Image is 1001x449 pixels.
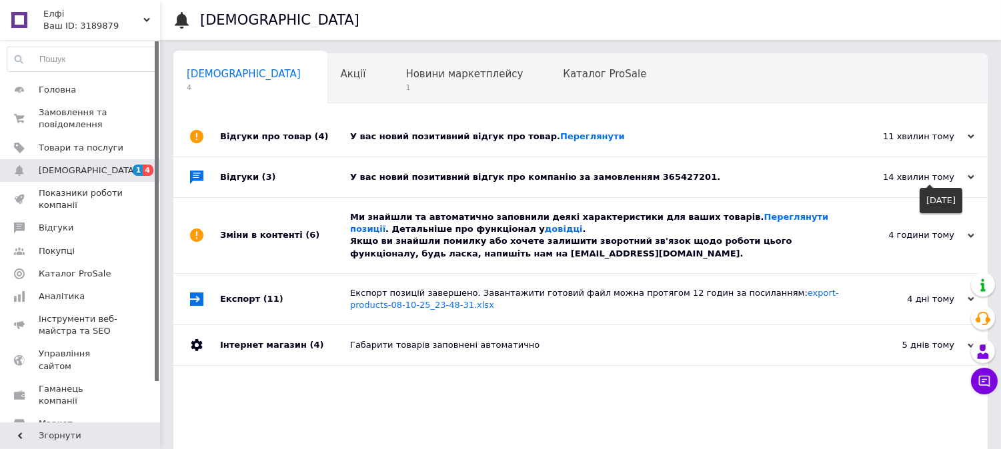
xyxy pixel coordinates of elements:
[341,68,366,80] span: Акції
[143,165,153,176] span: 4
[220,157,350,197] div: Відгуки
[39,313,123,337] span: Інструменти веб-майстра та SEO
[350,288,839,310] a: export-products-08-10-25_23-48-31.xlsx
[39,222,73,234] span: Відгуки
[220,117,350,157] div: Відгуки про товар
[309,340,323,350] span: (4)
[350,171,841,183] div: У вас новий позитивний відгук про компанію за замовленням 365427201.
[39,187,123,211] span: Показники роботи компанії
[545,224,583,234] a: довідці
[39,348,123,372] span: Управління сайтом
[263,294,283,304] span: (11)
[305,230,319,240] span: (6)
[405,68,523,80] span: Новини маркетплейсу
[405,83,523,93] span: 1
[841,229,974,241] div: 4 години тому
[220,325,350,365] div: Інтернет магазин
[262,172,276,182] span: (3)
[350,131,841,143] div: У вас новий позитивний відгук про товар.
[39,418,73,430] span: Маркет
[563,68,646,80] span: Каталог ProSale
[220,198,350,273] div: Зміни в контенті
[39,84,76,96] span: Головна
[560,131,625,141] a: Переглянути
[350,287,841,311] div: Експорт позицій завершено. Завантажити готовий файл можна протягом 12 годин за посиланням:
[39,245,75,257] span: Покупці
[315,131,329,141] span: (4)
[920,188,962,213] div: [DATE]
[39,290,85,302] span: Аналітика
[220,274,350,324] div: Експорт
[39,142,123,154] span: Товари та послуги
[350,211,841,260] div: Ми знайшли та автоматично заповнили деякі характеристики для ваших товарів. . Детальніше про функ...
[841,131,974,143] div: 11 хвилин тому
[350,339,841,351] div: Габарити товарів заповнені автоматично
[43,8,143,20] span: Елфi
[187,68,301,80] span: [DEMOGRAPHIC_DATA]
[841,339,974,351] div: 5 днів тому
[841,293,974,305] div: 4 дні тому
[841,171,974,183] div: 14 хвилин тому
[7,47,157,71] input: Пошук
[187,83,301,93] span: 4
[200,12,359,28] h1: [DEMOGRAPHIC_DATA]
[39,268,111,280] span: Каталог ProSale
[43,20,160,32] div: Ваш ID: 3189879
[39,165,137,177] span: [DEMOGRAPHIC_DATA]
[39,383,123,407] span: Гаманець компанії
[133,165,143,176] span: 1
[971,368,998,394] button: Чат з покупцем
[39,107,123,131] span: Замовлення та повідомлення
